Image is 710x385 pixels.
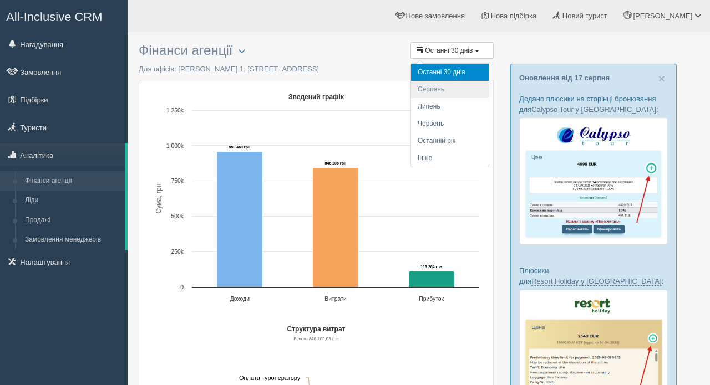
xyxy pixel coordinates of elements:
a: Calypso Tour у [GEOGRAPHIC_DATA] [531,105,656,114]
a: Замовлення менеджерів [20,230,125,250]
p: Плюсики для : [519,265,668,286]
text: Сума, грн [155,183,163,213]
text: 1 250k [166,107,184,114]
li: Інше [411,150,489,167]
p: Додано плюсики на сторінці бронювання для : [519,94,668,115]
a: Оновлення від 17 серпня [519,74,610,82]
text: Структура витрат [287,325,346,333]
li: Останні 30 днів [411,64,489,81]
li: Червень [411,115,489,132]
li: Останній рік [411,132,489,150]
span: [PERSON_NAME] [633,12,692,20]
li: Липень [411,98,489,115]
h3: Фінанси агенції [139,43,494,58]
span: × [658,72,665,85]
text: Всього 846 205,63 грн [293,336,338,341]
text: 250k [171,249,184,255]
text: Прибуток [419,296,444,302]
tspan: 846 206 грн [325,161,347,166]
tspan: 959 469 грн [229,145,251,150]
a: Ліди [20,191,125,211]
text: 500k [171,213,184,219]
text: 0 [180,284,184,290]
span: Новий турист [562,12,607,20]
tspan: 113 264 грн [420,265,442,269]
text: Оплата туроператору [239,374,301,381]
svg: Зведений графік [148,89,485,310]
text: Зведений графік [288,93,344,101]
span: Нове замовлення [406,12,465,20]
text: 750k [171,178,184,184]
a: Resort Holiday у [GEOGRAPHIC_DATA] [531,277,661,286]
span: Останні 30 днів [425,47,473,54]
a: All-Inclusive CRM [1,1,127,31]
span: All-Inclusive CRM [6,10,103,24]
text: 1 000k [166,143,184,149]
span: Нова підбірка [491,12,537,20]
img: calypso-tour-proposal-crm-for-travel-agency.jpg [519,117,668,244]
li: Серпень [411,81,489,98]
text: Витрати [324,296,347,302]
a: Фінанси агенції [20,171,125,191]
button: Close [658,73,665,84]
a: Продажі [20,211,125,230]
button: Останні 30 днів [410,42,494,59]
p: Для офісів: [PERSON_NAME] 1; [STREET_ADDRESS] [139,64,494,74]
text: Доходи [230,296,250,302]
